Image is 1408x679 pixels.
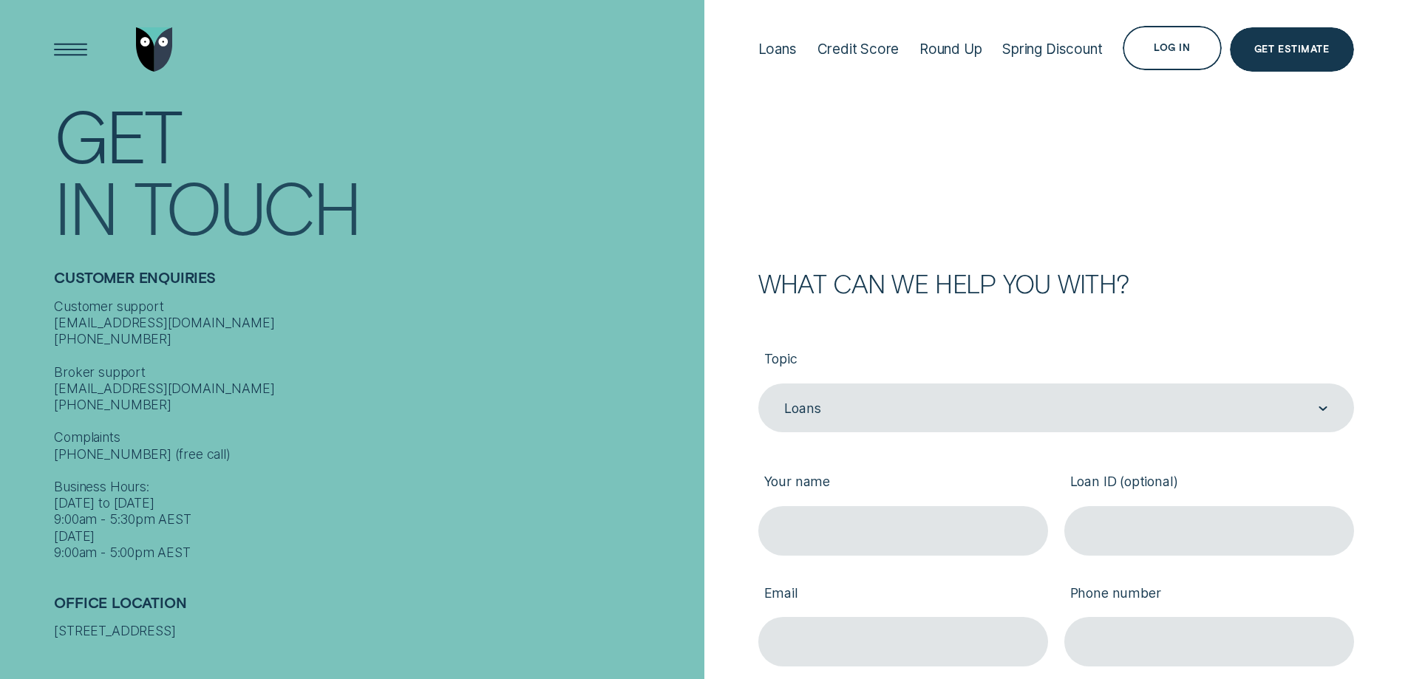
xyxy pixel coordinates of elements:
[49,27,93,72] button: Open Menu
[758,572,1048,617] label: Email
[134,171,360,240] div: Touch
[54,100,180,168] div: Get
[54,98,696,236] h1: Get In Touch
[1064,572,1354,617] label: Phone number
[54,171,116,240] div: In
[54,623,696,639] div: [STREET_ADDRESS]
[784,400,821,417] div: Loans
[758,271,1354,296] h2: What can we help you with?
[758,338,1354,383] label: Topic
[54,594,696,624] h2: Office Location
[919,41,982,58] div: Round Up
[758,41,797,58] div: Loans
[1064,461,1354,506] label: Loan ID (optional)
[136,27,173,72] img: Wisr
[54,298,696,562] div: Customer support [EMAIL_ADDRESS][DOMAIN_NAME] [PHONE_NUMBER] Broker support [EMAIL_ADDRESS][DOMAI...
[758,461,1048,506] label: Your name
[54,269,696,298] h2: Customer Enquiries
[1230,27,1354,72] a: Get Estimate
[1123,26,1221,70] button: Log in
[1002,41,1102,58] div: Spring Discount
[817,41,899,58] div: Credit Score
